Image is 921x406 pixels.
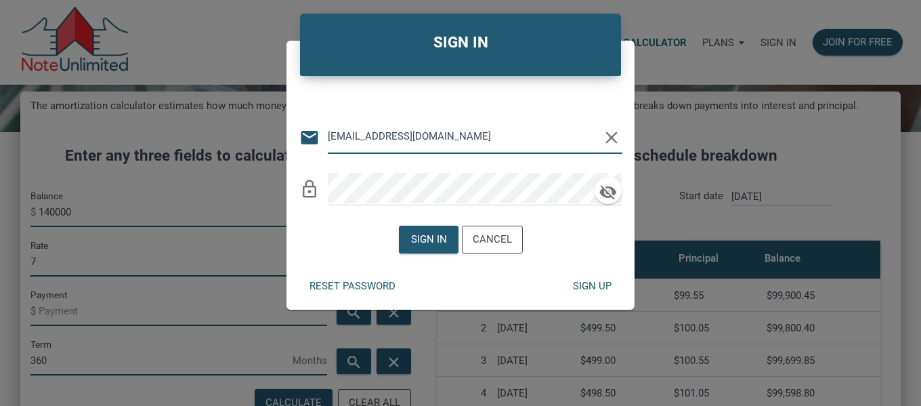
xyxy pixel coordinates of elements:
[410,232,446,247] div: Sign in
[473,232,512,247] div: Cancel
[462,226,523,253] button: Cancel
[299,127,320,148] i: email
[299,179,320,199] i: lock_outline
[299,273,406,300] button: Reset password
[601,127,622,148] i: clear
[310,31,611,54] h4: SIGN IN
[562,273,622,300] button: Sign up
[399,226,458,253] button: Sign in
[328,121,602,152] input: Email
[573,279,612,294] div: Sign up
[309,279,395,294] div: Reset password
